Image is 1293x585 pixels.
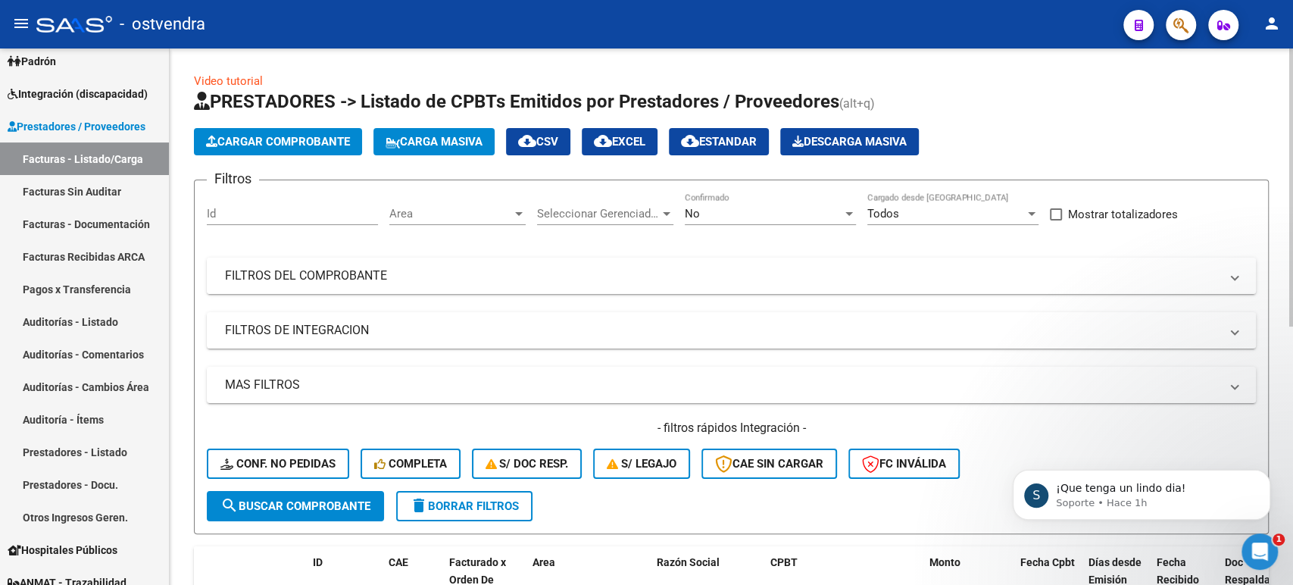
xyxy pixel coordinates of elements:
[518,132,536,150] mat-icon: cloud_download
[533,556,555,568] span: Area
[862,457,946,471] span: FC Inválida
[867,207,899,221] span: Todos
[207,168,259,189] h3: Filtros
[770,556,798,568] span: CPBT
[12,14,30,33] mat-icon: menu
[374,457,447,471] span: Completa
[1020,556,1075,568] span: Fecha Cpbt
[386,135,483,149] span: Carga Masiva
[207,420,1256,436] h4: - filtros rápidos Integración -
[506,128,570,155] button: CSV
[220,457,336,471] span: Conf. no pedidas
[313,556,323,568] span: ID
[8,53,56,70] span: Padrón
[194,74,263,88] a: Video tutorial
[8,86,148,102] span: Integración (discapacidad)
[472,449,582,479] button: S/ Doc Resp.
[8,542,117,558] span: Hospitales Públicos
[848,449,960,479] button: FC Inválida
[207,491,384,521] button: Buscar Comprobante
[389,207,512,221] span: Area
[207,258,1256,294] mat-expansion-panel-header: FILTROS DEL COMPROBANTE
[207,367,1256,403] mat-expansion-panel-header: MAS FILTROS
[681,135,757,149] span: Estandar
[373,128,495,155] button: Carga Masiva
[206,135,350,149] span: Cargar Comprobante
[225,267,1220,284] mat-panel-title: FILTROS DEL COMPROBANTE
[607,457,676,471] span: S/ legajo
[1273,533,1285,546] span: 1
[518,135,558,149] span: CSV
[594,135,645,149] span: EXCEL
[657,556,720,568] span: Razón Social
[220,496,239,515] mat-icon: search
[681,132,699,150] mat-icon: cloud_download
[396,491,533,521] button: Borrar Filtros
[929,556,960,568] span: Monto
[225,322,1220,339] mat-panel-title: FILTROS DE INTEGRACION
[537,207,660,221] span: Seleccionar Gerenciador
[1068,205,1178,224] span: Mostrar totalizadores
[410,496,428,515] mat-icon: delete
[220,499,370,513] span: Buscar Comprobante
[8,118,145,135] span: Prestadores / Proveedores
[792,135,907,149] span: Descarga Masiva
[486,457,569,471] span: S/ Doc Resp.
[669,128,769,155] button: Estandar
[207,312,1256,349] mat-expansion-panel-header: FILTROS DE INTEGRACION
[715,457,823,471] span: CAE SIN CARGAR
[410,499,519,513] span: Borrar Filtros
[990,438,1293,544] iframe: Intercom notifications mensaje
[389,556,408,568] span: CAE
[361,449,461,479] button: Completa
[225,377,1220,393] mat-panel-title: MAS FILTROS
[1241,533,1278,570] iframe: Intercom live chat
[839,96,875,111] span: (alt+q)
[685,207,700,221] span: No
[593,449,690,479] button: S/ legajo
[780,128,919,155] app-download-masive: Descarga masiva de comprobantes (adjuntos)
[194,128,362,155] button: Cargar Comprobante
[582,128,657,155] button: EXCEL
[780,128,919,155] button: Descarga Masiva
[701,449,837,479] button: CAE SIN CARGAR
[594,132,612,150] mat-icon: cloud_download
[194,91,839,112] span: PRESTADORES -> Listado de CPBTs Emitidos por Prestadores / Proveedores
[1263,14,1281,33] mat-icon: person
[207,449,349,479] button: Conf. no pedidas
[120,8,205,41] span: - ostvendra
